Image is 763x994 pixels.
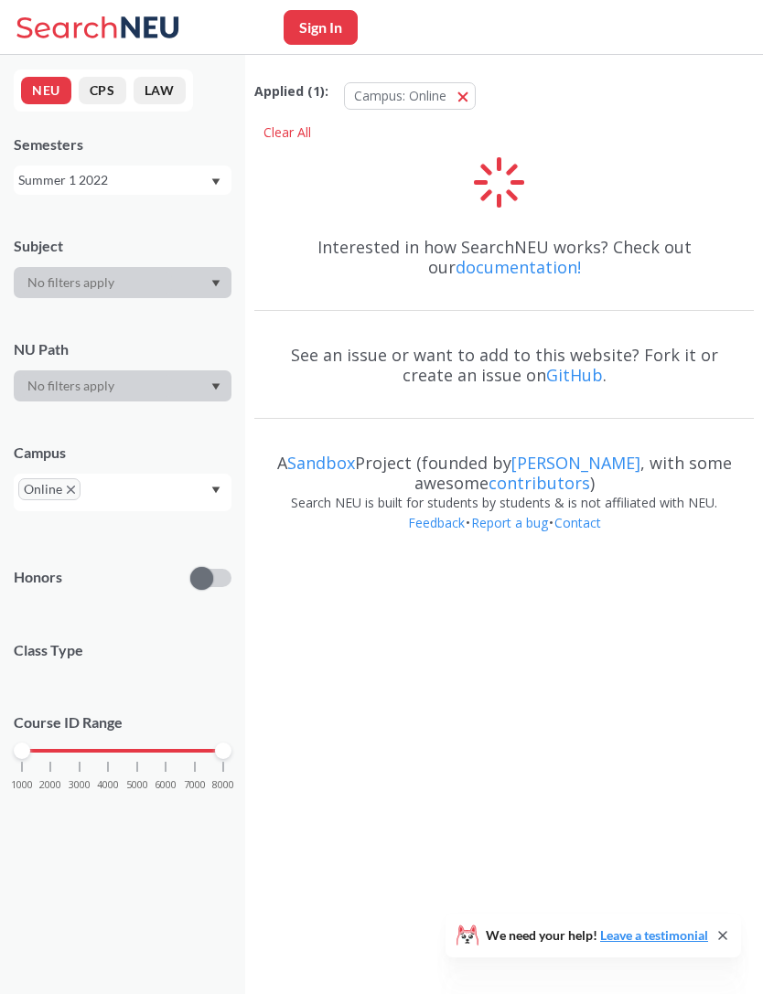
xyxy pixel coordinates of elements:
div: A Project (founded by , with some awesome ) [254,436,754,493]
div: Campus [14,443,231,463]
a: documentation! [456,256,581,278]
span: 7000 [184,780,206,790]
p: Honors [14,567,62,588]
span: Campus: Online [354,87,446,104]
span: 4000 [97,780,119,790]
span: 8000 [212,780,234,790]
button: NEU [21,77,71,104]
span: 1000 [11,780,33,790]
div: Dropdown arrow [14,370,231,401]
div: Search NEU is built for students by students & is not affiliated with NEU. [254,493,754,513]
a: contributors [489,472,590,494]
p: Course ID Range [14,712,231,733]
span: 2000 [39,780,61,790]
div: • • [254,513,754,561]
span: 3000 [69,780,91,790]
div: Semesters [14,134,231,155]
span: Applied ( 1 ): [254,81,328,102]
div: See an issue or want to add to this website? Fork it or create an issue on . [254,328,754,401]
svg: Dropdown arrow [211,280,220,287]
div: Dropdown arrow [14,267,231,298]
svg: Dropdown arrow [211,486,220,494]
button: Campus: Online [344,82,476,110]
button: Sign In [284,10,358,45]
button: LAW [134,77,186,104]
a: Leave a testimonial [600,927,708,943]
a: [PERSON_NAME] [511,452,640,474]
a: Feedback [407,514,466,531]
div: NU Path [14,339,231,359]
svg: X to remove pill [67,486,75,494]
a: Report a bug [470,514,549,531]
div: Summer 1 2022Dropdown arrow [14,166,231,195]
button: CPS [79,77,126,104]
span: 6000 [155,780,177,790]
div: Subject [14,236,231,256]
span: Class Type [14,640,231,660]
a: GitHub [546,364,603,386]
div: Interested in how SearchNEU works? Check out our [254,220,754,294]
div: OnlineX to remove pillDropdown arrow [14,474,231,511]
a: Sandbox [287,452,355,474]
span: We need your help! [486,929,708,942]
svg: Dropdown arrow [211,178,220,186]
div: Summer 1 2022 [18,170,210,190]
span: 5000 [126,780,148,790]
span: OnlineX to remove pill [18,478,81,500]
div: Clear All [254,119,320,146]
a: Contact [553,514,602,531]
svg: Dropdown arrow [211,383,220,390]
